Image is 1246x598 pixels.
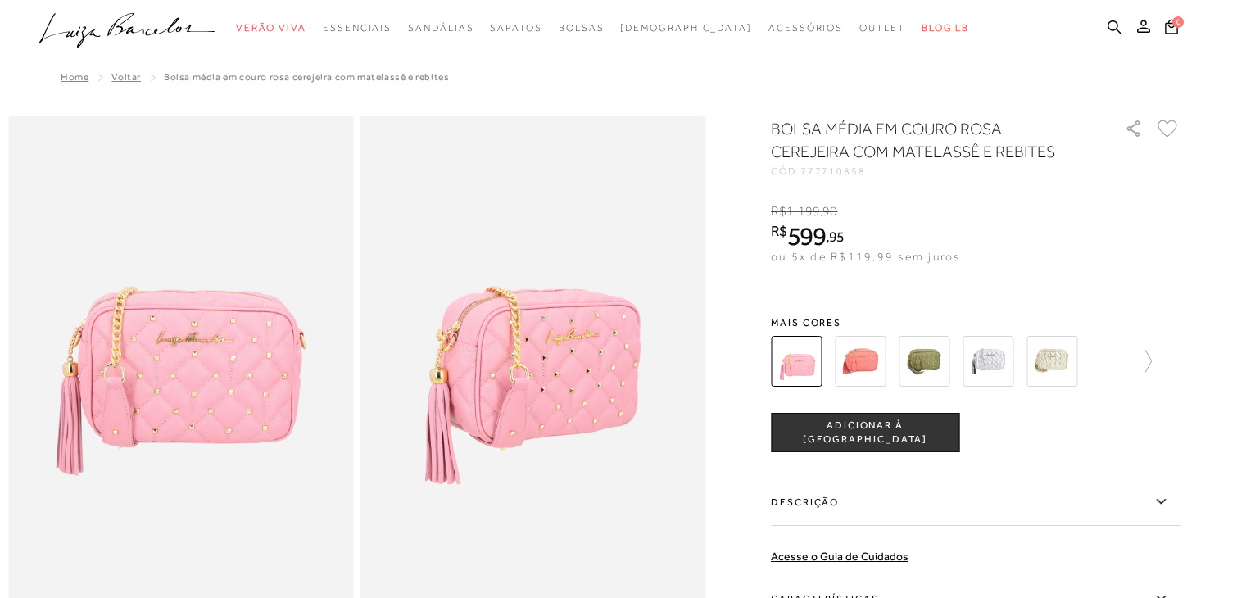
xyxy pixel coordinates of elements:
h1: BOLSA MÉDIA EM COURO ROSA CEREJEIRA COM MATELASSÊ E REBITES [771,117,1078,163]
span: Sapatos [490,22,541,34]
span: Sandálias [408,22,473,34]
a: noSubCategoriesText [236,13,306,43]
label: Descrição [771,478,1180,526]
img: BOLSA MÉDIA MATELASSÊ METALIZADO DOURADO [1026,336,1077,387]
a: Voltar [111,71,141,83]
a: noSubCategoriesText [859,13,905,43]
a: BLOG LB [922,13,969,43]
img: BOLSA MÉDIA MATELASSÊ EM COURO METALIZADO PRATA [963,336,1013,387]
span: 95 [829,228,845,245]
span: Mais cores [771,318,1180,328]
img: BOLSA MÉDIA EM COURO VERDE OLIVA COM MATELASSÊ E REBITES [899,336,949,387]
span: ou 5x de R$119,99 sem juros [771,250,960,263]
span: 0 [1172,16,1184,28]
a: Acesse o Guia de Cuidados [771,550,908,563]
span: Bolsas [559,22,605,34]
img: BOLSA MÉDIA EM COURO ROSA MELANCIA COM MATELASSÊ E REBITES [835,336,886,387]
span: [DEMOGRAPHIC_DATA] [620,22,752,34]
a: noSubCategoriesText [620,13,752,43]
a: Home [61,71,88,83]
span: 1.199 [786,204,820,219]
i: R$ [771,204,786,219]
span: BLOG LB [922,22,969,34]
button: ADICIONAR À [GEOGRAPHIC_DATA] [771,413,959,452]
span: Outlet [859,22,905,34]
span: Acessórios [768,22,843,34]
span: 90 [822,204,837,219]
i: , [826,229,845,244]
a: noSubCategoriesText [323,13,392,43]
span: BOLSA MÉDIA EM COURO ROSA CEREJEIRA COM MATELASSÊ E REBITES [164,71,449,83]
span: Verão Viva [236,22,306,34]
span: 777710858 [800,165,866,177]
i: , [820,204,838,219]
div: CÓD: [771,166,1099,176]
a: noSubCategoriesText [490,13,541,43]
a: noSubCategoriesText [408,13,473,43]
a: noSubCategoriesText [559,13,605,43]
i: R$ [771,224,787,238]
span: Essenciais [323,22,392,34]
a: noSubCategoriesText [768,13,843,43]
span: ADICIONAR À [GEOGRAPHIC_DATA] [772,419,958,447]
img: BOLSA MÉDIA EM COURO ROSA CEREJEIRA COM MATELASSÊ E REBITES [771,336,822,387]
span: 599 [787,221,826,251]
button: 0 [1160,18,1183,40]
